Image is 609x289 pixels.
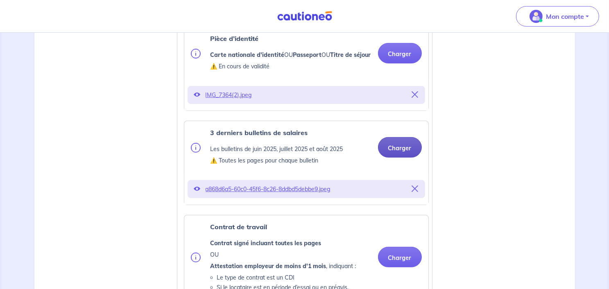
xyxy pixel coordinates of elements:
strong: Contrat de travail [211,223,267,231]
img: info.svg [191,143,201,153]
p: ⚠️ Toutes les pages pour chaque bulletin [211,156,343,165]
button: Voir [194,183,201,195]
div: categoryName: national-id, userCategory: cdi [184,27,429,111]
li: Le type de contrat est un CDI [217,273,356,282]
button: Charger [378,247,422,267]
button: Supprimer [412,183,419,195]
strong: Attestation employeur de moins d'1 mois [211,262,326,270]
button: illu_account_valid_menu.svgMon compte [516,6,599,27]
p: Mon compte [546,11,584,21]
button: Charger [378,137,422,158]
button: Charger [378,43,422,63]
strong: Pièce d’identité [211,34,259,43]
p: , indiquant : [211,261,356,271]
button: Voir [194,89,201,101]
button: Supprimer [412,89,419,101]
p: Les bulletins de juin 2025, juillet 2025 et août 2025 [211,144,343,154]
img: info.svg [191,49,201,59]
img: Cautioneo [274,11,335,21]
p: OU [211,250,356,260]
p: IMG_7364(2).jpeg [206,89,407,101]
div: categoryName: pay-slip, userCategory: cdi [184,121,429,205]
p: OU OU [211,50,371,60]
strong: Carte nationale d'identité [211,51,285,59]
img: illu_account_valid_menu.svg [530,10,543,23]
strong: Contrat signé incluant toutes les pages [211,239,321,247]
strong: Passeport [293,51,322,59]
p: a868d6a5-60c0-45f6-8c26-8ddbd5debbe9.jpeg [206,183,407,195]
strong: Titre de séjour [331,51,371,59]
strong: 3 derniers bulletins de salaires [211,129,308,137]
p: ⚠️ En cours de validité [211,61,371,71]
img: info.svg [191,253,201,262]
